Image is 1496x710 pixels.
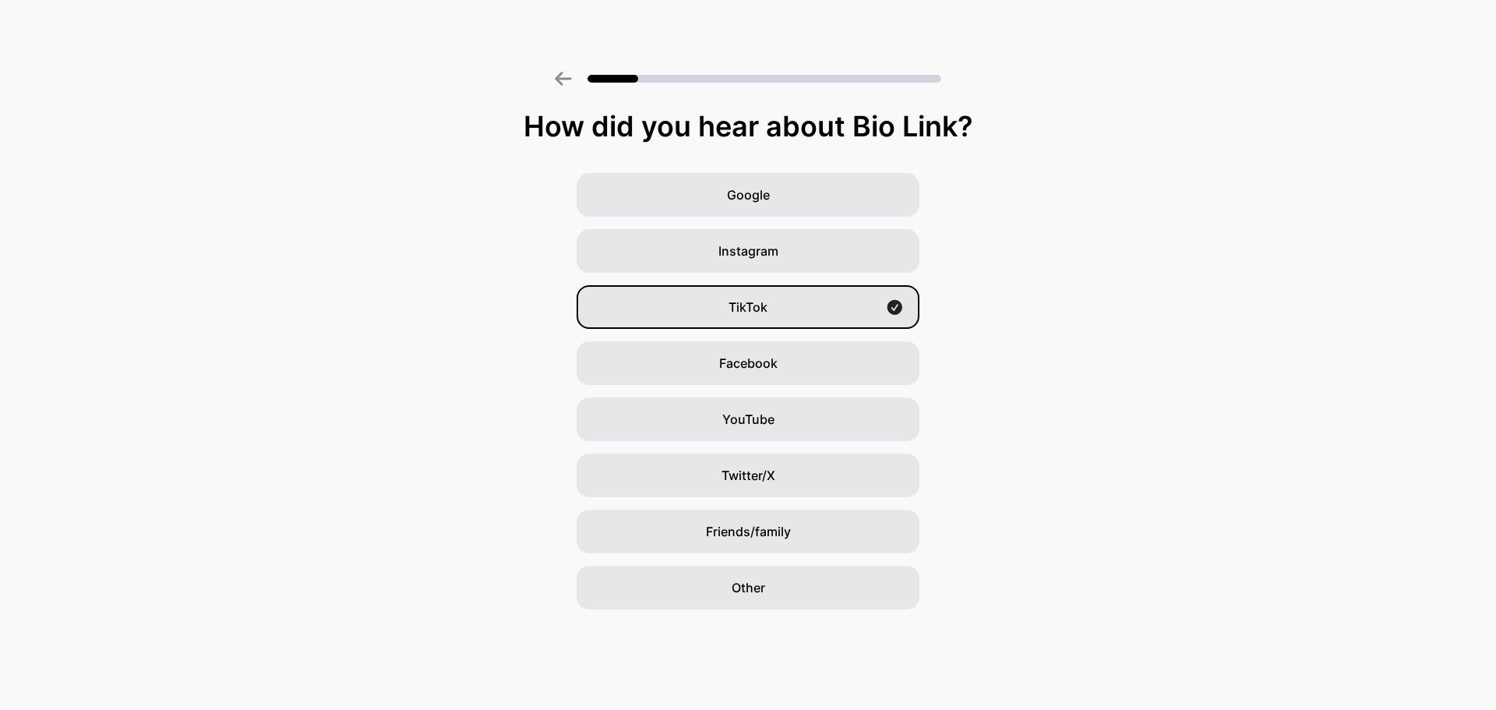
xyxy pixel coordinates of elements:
span: Friends/family [706,522,791,541]
span: Google [727,185,770,204]
span: Facebook [719,354,778,373]
span: Other [732,578,765,597]
span: Instagram [718,242,778,260]
div: How did you hear about Bio Link? [8,111,1488,142]
span: Twitter/X [722,466,775,485]
span: TikTok [729,298,767,316]
span: YouTube [722,410,774,429]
